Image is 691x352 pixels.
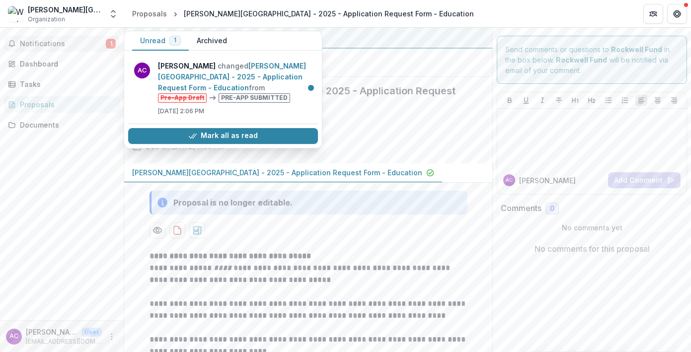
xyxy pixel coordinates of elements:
[132,31,189,51] button: Unread
[189,31,235,51] button: Archived
[535,243,650,255] p: No comments for this proposal
[550,205,554,213] span: 0
[173,197,293,209] div: Proposal is no longer editable.
[520,94,532,106] button: Underline
[569,94,581,106] button: Heading 1
[106,4,120,24] button: Open entity switcher
[519,175,576,186] p: [PERSON_NAME]
[28,4,102,15] div: [PERSON_NAME][GEOGRAPHIC_DATA]
[635,94,647,106] button: Align Left
[4,117,120,133] a: Documents
[158,62,306,92] a: [PERSON_NAME][GEOGRAPHIC_DATA] - 2025 - Application Request Form - Education
[619,94,631,106] button: Ordered List
[537,94,548,106] button: Italicize
[643,4,663,24] button: Partners
[4,36,120,52] button: Notifications1
[132,167,422,178] p: [PERSON_NAME][GEOGRAPHIC_DATA] - 2025 - Application Request Form - Education
[501,204,541,213] h2: Comments
[26,327,77,337] p: [PERSON_NAME]
[608,172,681,188] button: Add Comment
[668,94,680,106] button: Align Right
[667,4,687,24] button: Get Help
[556,56,607,64] strong: Rockwell Fund
[128,128,318,144] button: Mark all as read
[501,222,683,233] p: No comments yet
[4,76,120,92] a: Tasks
[20,59,112,69] div: Dashboard
[586,94,598,106] button: Heading 2
[611,45,662,54] strong: Rockwell Fund
[158,61,312,103] p: changed from
[8,6,24,22] img: Wesley Community Center
[128,6,171,21] a: Proposals
[553,94,565,106] button: Strike
[497,36,687,84] div: Send comments or questions to in the box below. will be notified via email of your comment.
[603,94,614,106] button: Bullet List
[81,328,102,337] p: User
[9,333,18,340] div: Amy Corron
[506,178,513,183] div: Amy Corron
[20,79,112,89] div: Tasks
[189,222,205,238] button: download-proposal
[106,39,116,49] span: 1
[26,337,102,346] p: [EMAIL_ADDRESS][DOMAIN_NAME]
[28,15,65,24] span: Organization
[128,6,478,21] nav: breadcrumb
[150,222,165,238] button: Preview 8ddc00a7-622a-46a3-9c3c-277a040b28c5-0.pdf
[652,94,664,106] button: Align Center
[20,40,106,48] span: Notifications
[504,94,516,106] button: Bold
[4,96,120,113] a: Proposals
[169,222,185,238] button: download-proposal
[20,99,112,110] div: Proposals
[4,56,120,72] a: Dashboard
[174,37,176,44] span: 1
[184,8,474,19] div: [PERSON_NAME][GEOGRAPHIC_DATA] - 2025 - Application Request Form - Education
[132,8,167,19] div: Proposals
[20,120,112,130] div: Documents
[106,331,118,343] button: More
